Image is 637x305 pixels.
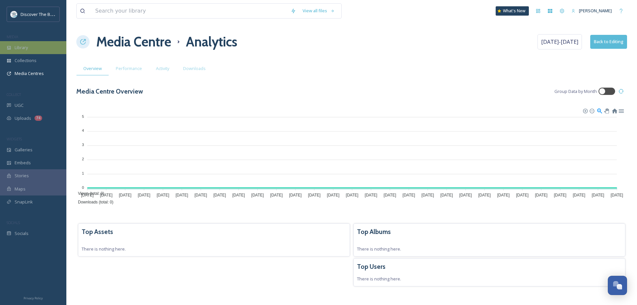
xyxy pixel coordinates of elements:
[270,193,283,198] tspan: [DATE]
[81,193,94,198] tspan: [DATE]
[232,193,245,198] tspan: [DATE]
[157,193,169,198] tspan: [DATE]
[21,11,56,17] span: Discover The Blue
[15,115,31,121] span: Uploads
[7,34,18,39] span: MEDIA
[299,4,338,17] a: View all files
[82,246,126,252] span: There is nothing here.
[589,108,594,113] div: Zoom Out
[541,38,578,46] span: [DATE] - [DATE]
[82,186,84,190] tspan: 0
[92,4,287,18] input: Search your library
[327,193,339,198] tspan: [DATE]
[15,160,31,166] span: Embeds
[497,193,510,198] tspan: [DATE]
[116,65,142,72] span: Performance
[96,32,171,52] a: Media Centre
[608,276,627,295] button: Open Chat
[357,246,401,252] span: There is nothing here.
[15,147,33,153] span: Galleries
[15,173,29,179] span: Stories
[82,114,84,118] tspan: 5
[568,4,615,17] a: [PERSON_NAME]
[357,276,401,282] span: There is nothing here.
[100,193,112,198] tspan: [DATE]
[421,193,434,198] tspan: [DATE]
[597,108,602,114] div: Selection Zoom
[611,108,617,114] div: Reset Zoom
[15,44,28,51] span: Library
[618,108,624,114] div: Menu
[15,186,26,192] span: Maps
[496,6,529,16] a: What's New
[24,294,43,302] a: Privacy Policy
[82,171,84,175] tspan: 1
[15,70,44,77] span: Media Centres
[554,88,597,95] span: Group Data by Month
[357,227,391,237] h3: Top Albums
[7,136,22,141] span: WIDGETS
[7,92,21,97] span: COLLECT
[535,193,547,198] tspan: [DATE]
[583,108,587,113] div: Zoom In
[365,193,377,198] tspan: [DATE]
[308,193,320,198] tspan: [DATE]
[579,8,612,14] span: [PERSON_NAME]
[289,193,302,198] tspan: [DATE]
[384,193,396,198] tspan: [DATE]
[82,129,84,133] tspan: 4
[15,57,36,64] span: Collections
[183,65,206,72] span: Downloads
[459,193,472,198] tspan: [DATE]
[82,143,84,147] tspan: 3
[440,193,453,198] tspan: [DATE]
[516,193,529,198] tspan: [DATE]
[76,87,143,96] h3: Media Centre Overview
[73,191,104,196] span: Views (total: 0)
[11,11,17,18] img: 1710423113617.jpeg
[573,193,585,198] tspan: [DATE]
[604,109,608,113] div: Panning
[15,102,24,109] span: UGC
[156,65,169,72] span: Activity
[15,230,29,237] span: Socials
[15,199,33,205] span: SnapLink
[194,193,207,198] tspan: [DATE]
[83,65,102,72] span: Overview
[7,220,20,225] span: SOCIALS
[73,200,113,204] span: Downloads (total: 0)
[478,193,491,198] tspan: [DATE]
[82,157,84,161] tspan: 2
[402,193,415,198] tspan: [DATE]
[82,227,113,237] h3: Top Assets
[251,193,264,198] tspan: [DATE]
[176,193,188,198] tspan: [DATE]
[138,193,150,198] tspan: [DATE]
[610,193,623,198] tspan: [DATE]
[592,193,604,198] tspan: [DATE]
[119,193,131,198] tspan: [DATE]
[554,193,566,198] tspan: [DATE]
[213,193,226,198] tspan: [DATE]
[186,32,237,52] h1: Analytics
[590,35,627,48] button: Back to Editing
[346,193,358,198] tspan: [DATE]
[357,262,386,271] h3: Top Users
[35,115,42,121] div: 74
[24,296,43,300] span: Privacy Policy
